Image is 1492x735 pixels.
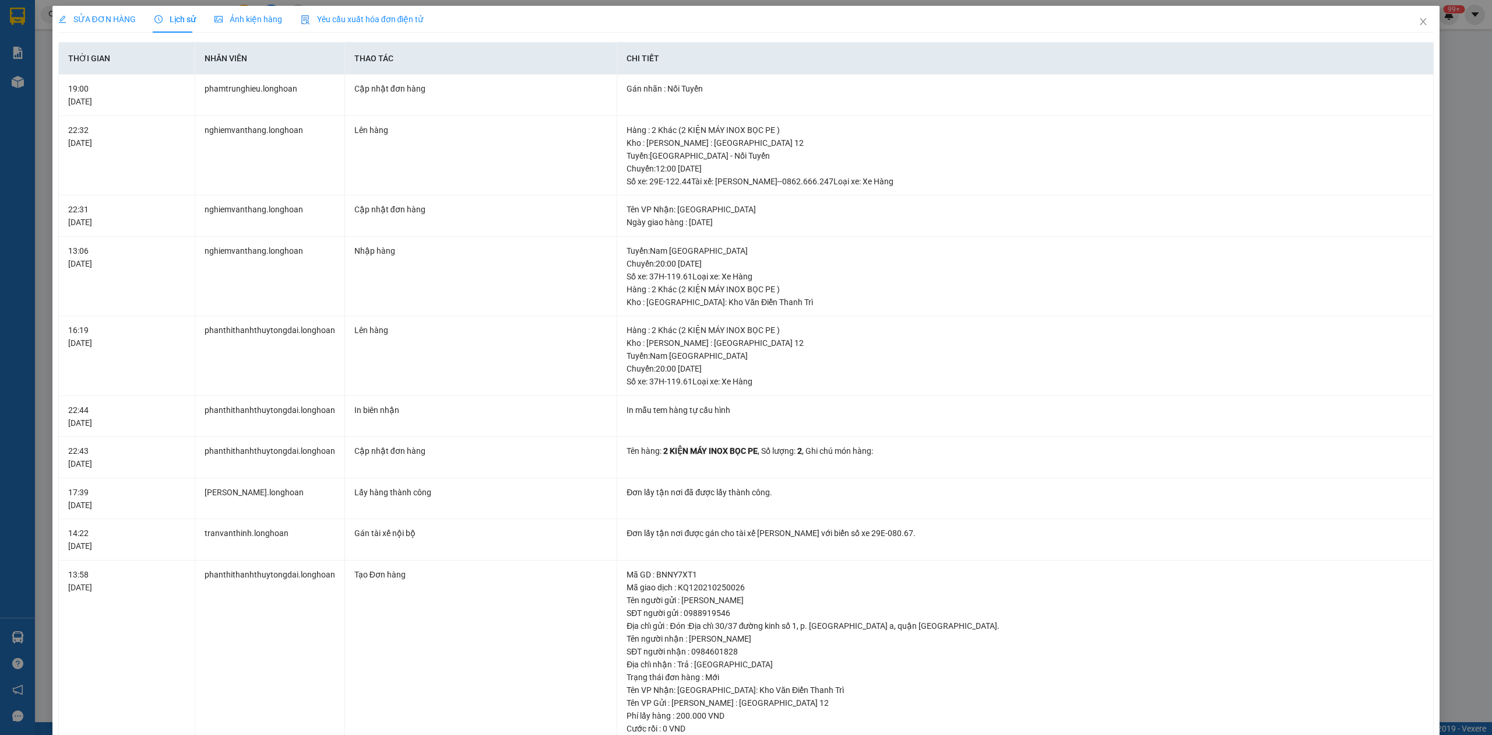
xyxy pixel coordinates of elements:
div: Lên hàng [354,324,608,337]
div: Địa chỉ gửi : Đón :Địa chỉ 30/37 đường kinh số 1, p. [GEOGRAPHIC_DATA] a, quận [GEOGRAPHIC_DATA]. [627,619,1424,632]
td: phamtrunghieu.longhoan [195,75,345,116]
div: Hàng : 2 Khác (2 KIỆN MÁY INOX BỌC PE ) [627,124,1424,136]
div: Tên VP Nhận: [GEOGRAPHIC_DATA] [627,203,1424,216]
div: Tên VP Nhận: [GEOGRAPHIC_DATA]: Kho Văn Điển Thanh Trì [627,684,1424,696]
div: Kho : [PERSON_NAME] : [GEOGRAPHIC_DATA] 12 [627,337,1424,349]
div: Lên hàng [354,124,608,136]
div: Cập nhật đơn hàng [354,444,608,457]
div: Tuyến : Nam [GEOGRAPHIC_DATA] Chuyến: 20:00 [DATE] Số xe: 37H-119.61 Loại xe: Xe Hàng [627,349,1424,388]
div: In biên nhận [354,404,608,416]
div: Gán nhãn : Nối Tuyến [627,82,1424,95]
div: Ngày giao hàng : [DATE] [627,216,1424,229]
td: tranvanthinh.longhoan [195,519,345,561]
div: Tên người nhận : [PERSON_NAME] [627,632,1424,645]
span: picture [214,15,223,23]
td: nghiemvanthang.longhoan [195,195,345,237]
div: 17:39 [DATE] [68,486,185,512]
div: Kho : [PERSON_NAME] : [GEOGRAPHIC_DATA] 12 [627,136,1424,149]
div: 13:58 [DATE] [68,568,185,594]
div: 14:22 [DATE] [68,527,185,552]
div: Phí lấy hàng : 200.000 VND [627,709,1424,722]
button: Close [1407,6,1440,38]
td: nghiemvanthang.longhoan [195,237,345,317]
th: Chi tiết [617,43,1434,75]
span: close [1419,17,1428,26]
div: 22:43 [DATE] [68,444,185,470]
div: 22:32 [DATE] [68,124,185,149]
div: 22:31 [DATE] [68,203,185,229]
div: Trạng thái đơn hàng : Mới [627,671,1424,684]
span: Lịch sử [154,15,196,24]
th: Thời gian [59,43,195,75]
div: 13:06 [DATE] [68,244,185,270]
div: Nhập hàng [354,244,608,257]
div: Tạo Đơn hàng [354,568,608,581]
td: phanthithanhthuytongdai.longhoan [195,396,345,437]
div: Mã giao dịch : KQ120210250026 [627,581,1424,594]
td: phanthithanhthuytongdai.longhoan [195,316,345,396]
div: Lấy hàng thành công [354,486,608,499]
span: 2 KIỆN MÁY INOX BỌC PE [663,446,758,456]
div: Gán tài xế nội bộ [354,527,608,540]
td: phanthithanhthuytongdai.longhoan [195,437,345,478]
span: SỬA ĐƠN HÀNG [58,15,136,24]
div: Hàng : 2 Khác (2 KIỆN MÁY INOX BỌC PE ) [627,324,1424,337]
span: Yêu cầu xuất hóa đơn điện tử [301,15,424,24]
img: icon [301,15,310,24]
div: In mẫu tem hàng tự cấu hình [627,404,1424,416]
div: Tuyến : [GEOGRAPHIC_DATA] - Nối Tuyến Chuyến: 12:00 [DATE] Số xe: 29E-122.44 Tài xế: [PERSON_NAME... [627,149,1424,188]
th: Thao tác [345,43,618,75]
td: [PERSON_NAME].longhoan [195,478,345,520]
div: Tên người gửi : [PERSON_NAME] [627,594,1424,607]
div: 22:44 [DATE] [68,404,185,429]
div: Đơn lấy tận nơi được gán cho tài xế [PERSON_NAME] với biển số xe 29E-080.67. [627,527,1424,540]
th: Nhân viên [195,43,345,75]
div: Mã GD : BNNY7XT1 [627,568,1424,581]
div: Kho : [GEOGRAPHIC_DATA]: Kho Văn Điển Thanh Trì [627,296,1424,309]
div: Cước rồi : 0 VND [627,722,1424,735]
div: Địa chỉ nhận : Trả : [GEOGRAPHIC_DATA] [627,658,1424,671]
div: Cập nhật đơn hàng [354,82,608,95]
div: Tuyến : Nam [GEOGRAPHIC_DATA] Chuyến: 20:00 [DATE] Số xe: 37H-119.61 Loại xe: Xe Hàng [627,244,1424,283]
span: clock-circle [154,15,163,23]
span: edit [58,15,66,23]
div: Cập nhật đơn hàng [354,203,608,216]
span: Ảnh kiện hàng [214,15,282,24]
div: 16:19 [DATE] [68,324,185,349]
span: 2 [797,446,802,456]
div: SĐT người nhận : 0984601828 [627,645,1424,658]
div: SĐT người gửi : 0988919546 [627,607,1424,619]
div: Tên hàng: , Số lượng: , Ghi chú món hàng: [627,444,1424,457]
td: nghiemvanthang.longhoan [195,116,345,196]
div: 19:00 [DATE] [68,82,185,108]
div: Hàng : 2 Khác (2 KIỆN MÁY INOX BỌC PE ) [627,283,1424,296]
div: Tên VP Gửi : [PERSON_NAME] : [GEOGRAPHIC_DATA] 12 [627,696,1424,709]
div: Đơn lấy tận nơi đã được lấy thành công. [627,486,1424,499]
